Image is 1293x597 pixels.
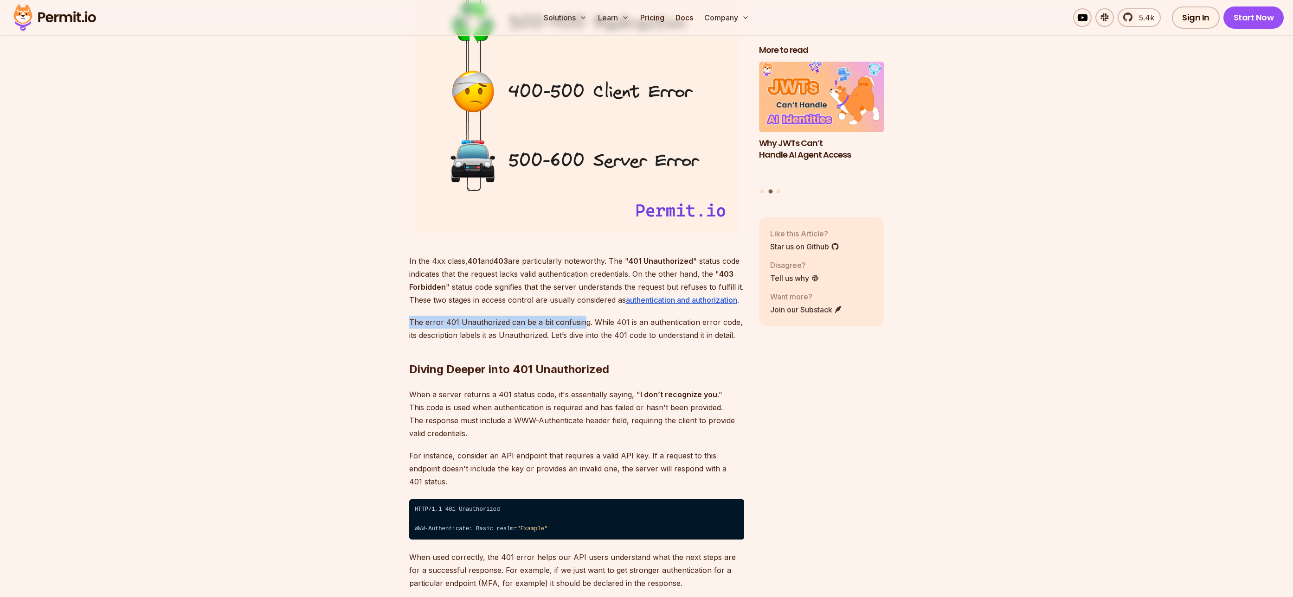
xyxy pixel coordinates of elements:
strong: 401 Unauthorized [629,256,693,266]
h2: More to read [759,44,884,56]
a: Docs [672,8,697,27]
button: Go to slide 1 [760,189,764,193]
button: Go to slide 3 [777,189,780,193]
strong: 403 [494,256,508,266]
code: HTTP/1.1 401 Unauthorized ⁠ WWW-Authenticate: Basic realm= [409,499,744,540]
button: Go to slide 2 [768,189,772,193]
a: Start Now [1223,6,1284,29]
p: In the 4xx class, and are particularly noteworthy. The " " status code indicates that the request... [409,254,744,306]
p: For instance, consider an API endpoint that requires a valid API key. If a request to this endpoi... [409,449,744,488]
p: Disagree? [770,259,819,270]
strong: 403 Forbidden [409,269,733,292]
span: 5.4k [1133,12,1154,23]
a: Why JWTs Can’t Handle AI Agent AccessWhy JWTs Can’t Handle AI Agent Access [759,62,884,184]
h3: Why JWTs Can’t Handle AI Agent Access [759,137,884,160]
strong: I don’t recognize you [640,390,717,399]
p: Like this Article? [770,228,839,239]
img: Why JWTs Can’t Handle AI Agent Access [759,62,884,132]
a: authentication and authorization [626,295,737,305]
p: The error 401 Unauthorized can be a bit confusing. While 401 is an authentication error code, its... [409,316,744,342]
img: Permit logo [9,2,100,33]
span: "Example" [517,526,547,532]
a: Join our Substack [770,304,843,315]
div: Posts [759,62,884,195]
a: Pricing [637,8,668,27]
h2: Diving Deeper into 401 Unauthorized [409,325,744,377]
a: Sign In [1172,6,1220,29]
p: Want more? [770,291,843,302]
a: Tell us why [770,272,819,283]
button: Company [701,8,753,27]
a: Star us on Github [770,241,839,252]
p: When used correctly, the 401 error helps our API users understand what the next steps are for a s... [409,551,744,590]
strong: 401 [468,256,481,266]
li: 2 of 3 [759,62,884,184]
button: Learn [594,8,633,27]
p: When a server returns a 401 status code, it's essentially saying, " ." This code is used when aut... [409,388,744,440]
a: 5.4k [1118,8,1161,27]
button: Solutions [540,8,591,27]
